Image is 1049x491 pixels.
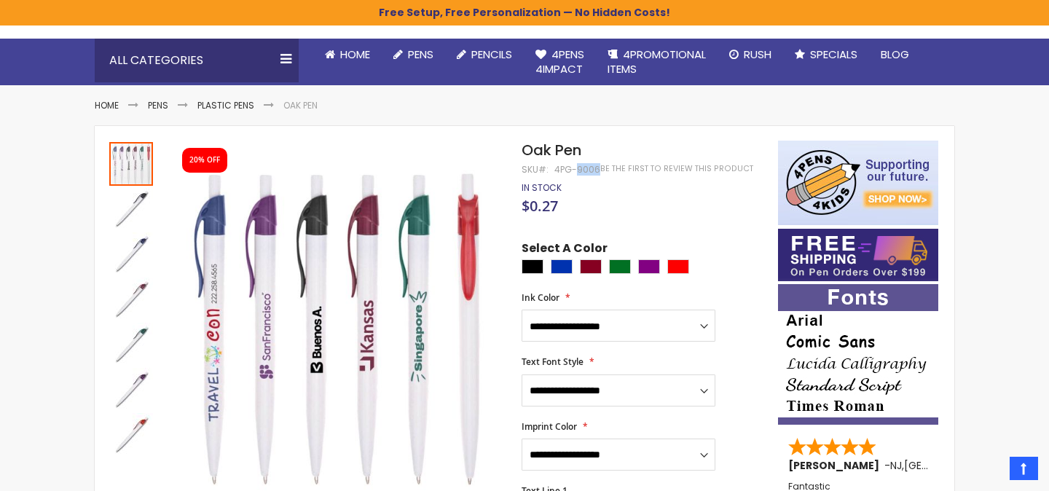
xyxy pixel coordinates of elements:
[522,240,608,260] span: Select A Color
[109,366,154,412] div: Oak Pen
[788,458,884,473] span: [PERSON_NAME]
[783,39,869,71] a: Specials
[109,368,153,412] img: Oak Pen
[148,99,168,111] a: Pens
[382,39,445,71] a: Pens
[109,323,153,366] img: Oak Pen
[638,259,660,274] div: Purple
[778,141,938,225] img: 4pens 4 kids
[535,47,584,76] span: 4Pens 4impact
[109,141,154,186] div: Oak Pen
[778,229,938,281] img: Free shipping on orders over $199
[904,458,1011,473] span: [GEOGRAPHIC_DATA]
[609,259,631,274] div: Green
[522,196,558,216] span: $0.27
[522,182,562,194] div: Availability
[667,259,689,274] div: Red
[554,164,600,176] div: 4PG-9006
[471,47,512,62] span: Pencils
[522,420,577,433] span: Imprint Color
[778,284,938,425] img: font-personalization-examples
[109,276,154,321] div: Oak Pen
[109,187,153,231] img: Oak Pen
[109,231,154,276] div: Oak Pen
[197,99,254,111] a: Plastic Pens
[109,278,153,321] img: Oak Pen
[283,100,318,111] li: Oak Pen
[109,186,154,231] div: Oak Pen
[524,39,596,86] a: 4Pens4impact
[580,259,602,274] div: Burgundy
[189,155,220,165] div: 20% OFF
[1010,457,1038,480] a: Top
[522,163,549,176] strong: SKU
[408,47,433,62] span: Pens
[522,259,543,274] div: Black
[522,140,581,160] span: Oak Pen
[95,99,119,111] a: Home
[313,39,382,71] a: Home
[869,39,921,71] a: Blog
[340,47,370,62] span: Home
[884,458,1011,473] span: - ,
[596,39,718,86] a: 4PROMOTIONALITEMS
[608,47,706,76] span: 4PROMOTIONAL ITEMS
[718,39,783,71] a: Rush
[109,321,154,366] div: Oak Pen
[109,413,153,457] img: Oak Pen
[551,259,573,274] div: Blue
[445,39,524,71] a: Pencils
[109,232,153,276] img: Oak Pen
[109,412,153,457] div: Oak Pen
[95,39,299,82] div: All Categories
[810,47,857,62] span: Specials
[522,181,562,194] span: In stock
[744,47,771,62] span: Rush
[522,291,559,304] span: Ink Color
[522,356,584,368] span: Text Font Style
[890,458,902,473] span: NJ
[881,47,909,62] span: Blog
[600,163,753,174] a: Be the first to review this product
